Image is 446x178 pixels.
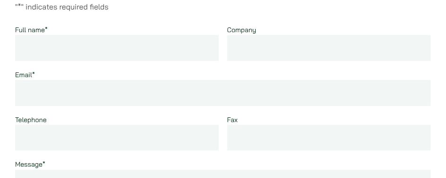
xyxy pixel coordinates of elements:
[15,71,35,79] label: Email
[15,1,431,12] p: " " indicates required fields
[15,116,47,124] label: Telephone
[15,160,45,169] label: Message
[227,26,257,34] label: Company
[15,26,48,34] label: Full name
[227,116,238,124] label: Fax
